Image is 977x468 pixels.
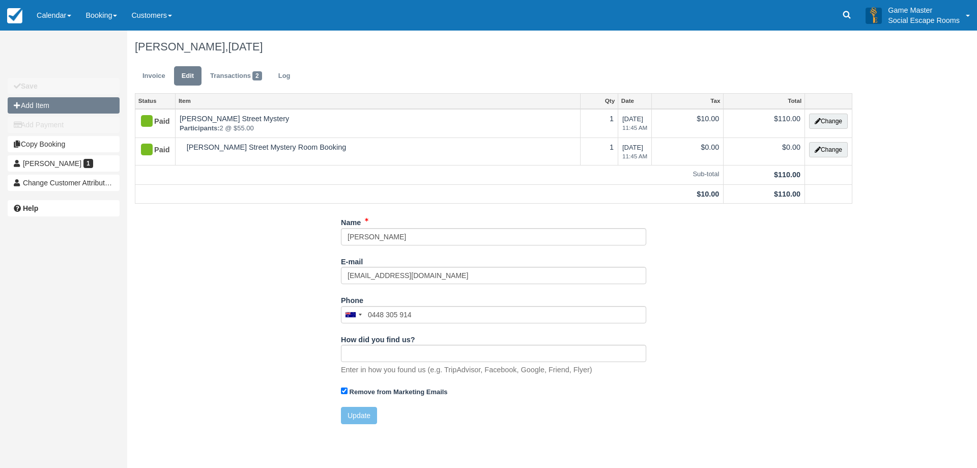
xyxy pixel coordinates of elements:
a: Help [8,200,120,216]
a: [PERSON_NAME] 1 [8,155,120,172]
strong: Participants [180,124,219,132]
a: Date [618,94,651,108]
b: Help [23,204,38,212]
span: 2 [252,71,262,80]
a: Log [271,66,298,86]
td: $0.00 [724,137,805,165]
div: Australia: +61 [341,307,365,323]
strong: Remove from Marketing Emails [350,388,448,396]
strong: $10.00 [697,190,719,198]
button: Save [8,78,120,94]
span: 1 [83,159,93,168]
a: Total [724,94,804,108]
h1: [PERSON_NAME], [135,41,852,53]
img: checkfront-main-nav-mini-logo.png [7,8,22,23]
label: E-mail [341,253,363,267]
a: Transactions2 [203,66,270,86]
button: Change Customer Attribution [8,175,120,191]
em: 11:45 AM [622,152,647,161]
td: 1 [580,109,618,138]
button: Copy Booking [8,136,120,152]
a: Edit [174,66,202,86]
a: Invoice [135,66,173,86]
td: [PERSON_NAME] Street Mystery [176,109,581,138]
span: Change Customer Attribution [23,179,114,187]
span: [PERSON_NAME] [23,159,81,168]
div: Paid [139,114,162,130]
em: Sub-total [139,170,719,179]
td: 1 [580,137,618,165]
a: Status [135,94,175,108]
span: [DATE] [622,144,647,161]
p: Social Escape Rooms [888,15,960,25]
td: $0.00 [652,137,724,165]
button: Add Payment [8,117,120,133]
td: [PERSON_NAME] Street Mystery Room Booking [176,137,581,165]
a: Item [176,94,580,108]
em: 2 @ $55.00 [180,124,576,133]
span: [DATE] [622,115,647,132]
button: Change [809,114,848,129]
label: How did you find us? [341,331,415,345]
label: Name [341,214,361,228]
label: Phone [341,292,363,306]
td: $110.00 [724,109,805,138]
strong: $110.00 [774,171,800,179]
button: Add Item [8,97,120,114]
strong: $110.00 [774,190,800,198]
p: Game Master [888,5,960,15]
td: $10.00 [652,109,724,138]
button: Update [341,407,377,424]
div: Paid [139,142,162,158]
a: Qty [581,94,618,108]
em: 11:45 AM [622,124,647,132]
span: [DATE] [228,40,263,53]
button: Change [809,142,848,157]
b: Save [21,82,38,90]
a: Tax [652,94,723,108]
p: Enter in how you found us (e.g. TripAdvisor, Facebook, Google, Friend, Flyer) [341,365,592,375]
input: Remove from Marketing Emails [341,388,348,394]
img: A3 [866,7,882,23]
